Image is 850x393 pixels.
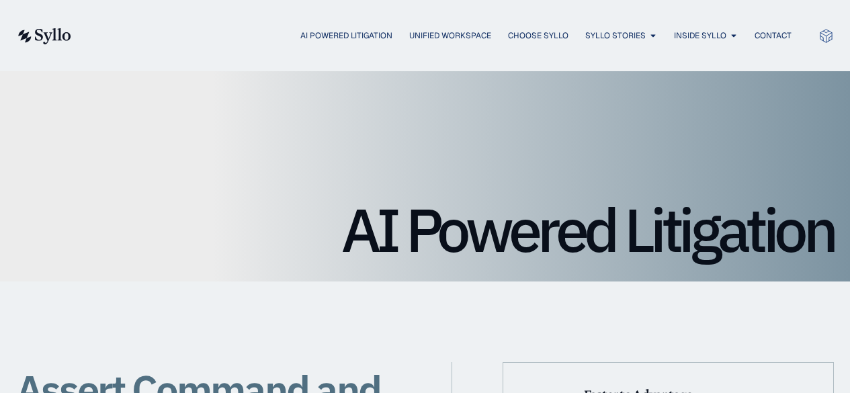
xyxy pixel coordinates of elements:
[16,200,834,260] h1: AI Powered Litigation
[98,30,792,42] div: Menu Toggle
[300,30,392,42] a: AI Powered Litigation
[409,30,491,42] a: Unified Workspace
[98,30,792,42] nav: Menu
[585,30,646,42] a: Syllo Stories
[508,30,568,42] a: Choose Syllo
[674,30,726,42] a: Inside Syllo
[16,28,71,44] img: syllo
[755,30,792,42] a: Contact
